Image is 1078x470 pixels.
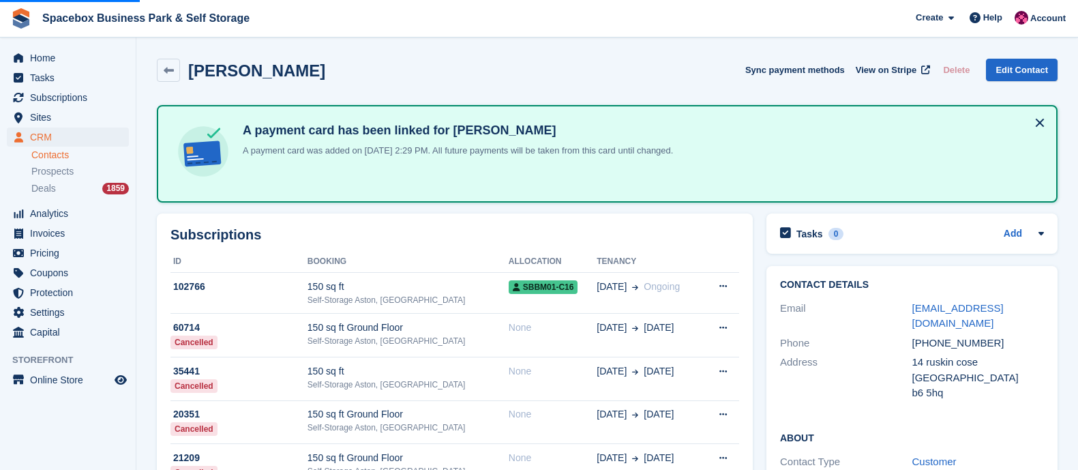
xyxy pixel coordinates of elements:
span: Deals [31,182,56,195]
th: Tenancy [597,251,702,273]
a: Preview store [113,372,129,388]
span: Home [30,48,112,68]
a: menu [7,68,129,87]
span: Settings [30,303,112,322]
a: menu [7,204,129,223]
a: menu [7,88,129,107]
span: Pricing [30,244,112,263]
h2: Tasks [796,228,823,240]
div: 150 sq ft Ground Floor [308,321,509,335]
div: 102766 [170,280,308,294]
div: [GEOGRAPHIC_DATA] [912,370,1045,386]
span: Coupons [30,263,112,282]
div: Self-Storage Aston, [GEOGRAPHIC_DATA] [308,335,509,347]
a: menu [7,303,129,322]
span: Subscriptions [30,88,112,107]
span: Tasks [30,68,112,87]
img: stora-icon-8386f47178a22dfd0bd8f6a31ec36ba5ce8667c1dd55bd0f319d3a0aa187defe.svg [11,8,31,29]
span: [DATE] [644,407,674,422]
h4: A payment card has been linked for [PERSON_NAME] [237,123,673,138]
div: Cancelled [170,336,218,349]
span: Create [916,11,943,25]
a: Edit Contact [986,59,1058,81]
a: menu [7,283,129,302]
span: [DATE] [597,321,627,335]
a: [EMAIL_ADDRESS][DOMAIN_NAME] [912,302,1004,329]
span: [DATE] [597,364,627,379]
a: Customer [912,456,957,467]
div: 35441 [170,364,308,379]
div: None [509,321,597,335]
span: Ongoing [644,281,680,292]
div: None [509,407,597,422]
span: [DATE] [644,321,674,335]
h2: Contact Details [780,280,1044,291]
a: menu [7,48,129,68]
div: 1859 [102,183,129,194]
span: Online Store [30,370,112,390]
div: 150 sq ft Ground Floor [308,407,509,422]
a: menu [7,370,129,390]
span: Invoices [30,224,112,243]
a: Spacebox Business Park & Self Storage [37,7,255,29]
div: Address [780,355,912,401]
div: Self-Storage Aston, [GEOGRAPHIC_DATA] [308,422,509,434]
div: 150 sq ft [308,364,509,379]
a: menu [7,263,129,282]
span: Sites [30,108,112,127]
a: Prospects [31,164,129,179]
div: 150 sq ft [308,280,509,294]
span: Protection [30,283,112,302]
div: Contact Type [780,454,912,470]
h2: Subscriptions [170,227,739,243]
a: menu [7,323,129,342]
div: 0 [828,228,844,240]
a: Deals 1859 [31,181,129,196]
a: menu [7,224,129,243]
div: Self-Storage Aston, [GEOGRAPHIC_DATA] [308,379,509,391]
span: CRM [30,128,112,147]
img: card-linked-ebf98d0992dc2aeb22e95c0e3c79077019eb2392cfd83c6a337811c24bc77127.svg [175,123,232,180]
a: View on Stripe [850,59,933,81]
a: menu [7,128,129,147]
a: Contacts [31,149,129,162]
div: Self-Storage Aston, [GEOGRAPHIC_DATA] [308,294,509,306]
div: Email [780,301,912,332]
div: Cancelled [170,379,218,393]
span: Analytics [30,204,112,223]
p: A payment card was added on [DATE] 2:29 PM. All future payments will be taken from this card unti... [237,144,673,158]
th: ID [170,251,308,273]
div: None [509,364,597,379]
th: Booking [308,251,509,273]
span: [DATE] [597,451,627,465]
div: 14 ruskin cose [912,355,1045,370]
th: Allocation [509,251,597,273]
div: 150 sq ft Ground Floor [308,451,509,465]
div: b6 5hq [912,385,1045,401]
span: [DATE] [597,280,627,294]
span: [DATE] [644,364,674,379]
div: [PHONE_NUMBER] [912,336,1045,351]
span: View on Stripe [856,63,916,77]
span: Capital [30,323,112,342]
div: 20351 [170,407,308,422]
span: Storefront [12,353,136,367]
div: 21209 [170,451,308,465]
span: Account [1030,12,1066,25]
button: Sync payment methods [745,59,845,81]
span: Prospects [31,165,74,178]
span: Help [983,11,1002,25]
div: Phone [780,336,912,351]
img: Avishka Chauhan [1015,11,1028,25]
span: [DATE] [597,407,627,422]
div: 60714 [170,321,308,335]
a: Add [1004,226,1022,242]
div: None [509,451,597,465]
button: Delete [938,59,975,81]
h2: [PERSON_NAME] [188,61,325,80]
a: menu [7,108,129,127]
span: SBBM01-C16 [509,280,578,294]
div: Cancelled [170,422,218,436]
span: [DATE] [644,451,674,465]
h2: About [780,430,1044,444]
